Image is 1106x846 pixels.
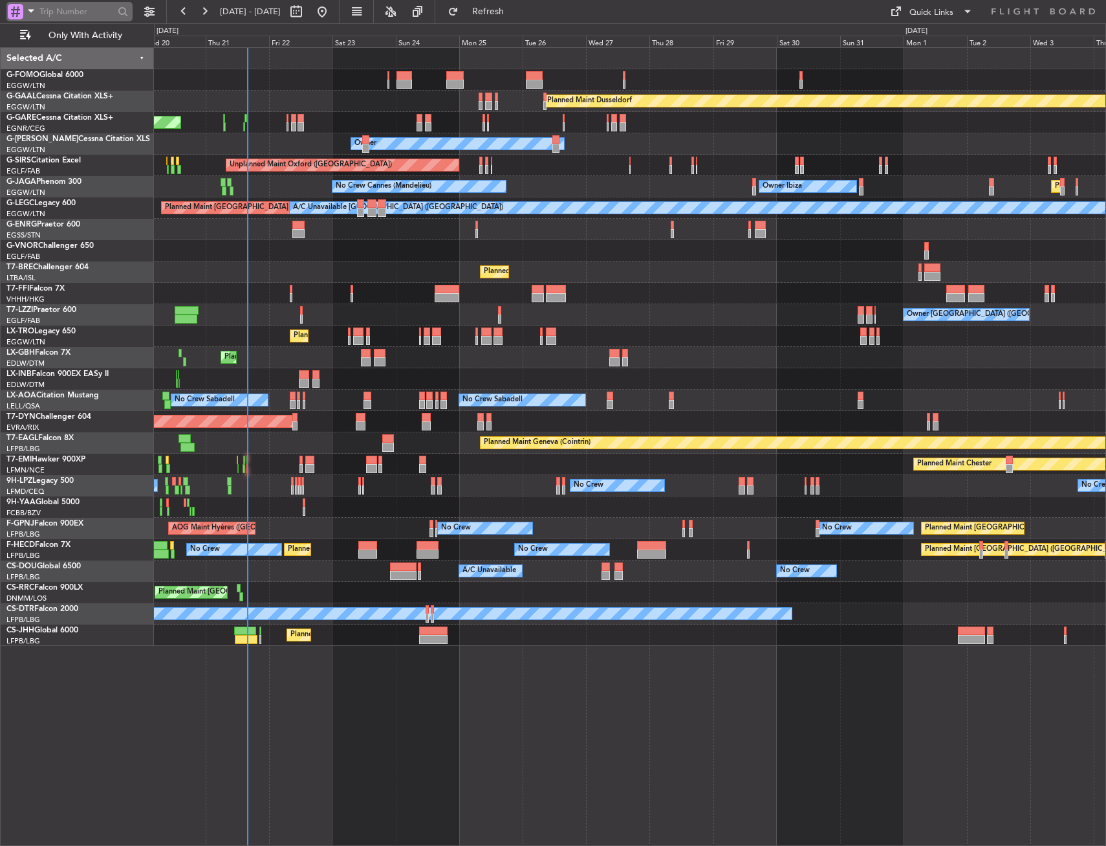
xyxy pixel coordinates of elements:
[6,114,113,122] a: G-GARECessna Citation XLS+
[6,221,37,228] span: G-ENRG
[884,1,979,22] button: Quick Links
[6,584,34,592] span: CS-RRC
[290,625,494,645] div: Planned Maint [GEOGRAPHIC_DATA] ([GEOGRAPHIC_DATA])
[6,370,109,378] a: LX-INBFalcon 900EX EASy II
[6,242,94,250] a: G-VNORChallenger 650
[6,328,76,335] a: LX-TROLegacy 650
[6,605,78,613] a: CS-DTRFalcon 2000
[6,434,74,442] a: T7-EAGLFalcon 8X
[332,36,396,47] div: Sat 23
[586,36,649,47] div: Wed 27
[6,102,45,112] a: EGGW/LTN
[6,93,36,100] span: G-GAAL
[175,390,235,410] div: No Crew Sabadell
[6,572,40,582] a: LFPB/LBG
[6,465,45,475] a: LFMN/NCE
[157,26,179,37] div: [DATE]
[6,263,33,271] span: T7-BRE
[6,584,83,592] a: CS-RRCFalcon 900LX
[6,135,150,143] a: G-[PERSON_NAME]Cessna Citation XLS
[6,285,65,293] a: T7-FFIFalcon 7X
[459,36,523,47] div: Mon 25
[224,348,369,367] div: Planned Maint Nice ([GEOGRAPHIC_DATA])
[461,7,515,16] span: Refresh
[462,390,523,410] div: No Crew Sabadell
[6,594,47,603] a: DNMM/LOS
[6,145,45,155] a: EGGW/LTN
[6,263,89,271] a: T7-BREChallenger 604
[6,456,32,463] span: T7-EMI
[763,177,802,196] div: Owner Ibiza
[905,26,927,37] div: [DATE]
[34,31,136,40] span: Only With Activity
[6,370,32,378] span: LX-INB
[523,36,586,47] div: Tue 26
[6,135,78,143] span: G-[PERSON_NAME]
[6,392,36,399] span: LX-AOA
[6,498,36,506] span: 9H-YAA
[6,477,32,485] span: 9H-LPZ
[6,627,34,634] span: CS-JHH
[6,434,38,442] span: T7-EAGL
[917,454,992,474] div: Planned Maint Chester
[6,71,83,79] a: G-FOMOGlobal 6000
[6,166,40,176] a: EGLF/FAB
[6,477,74,485] a: 9H-LPZLegacy 500
[14,25,140,46] button: Only With Activity
[269,36,332,47] div: Fri 22
[6,380,45,390] a: EDLW/DTM
[294,326,497,346] div: Planned Maint [GEOGRAPHIC_DATA] ([GEOGRAPHIC_DATA])
[142,36,206,47] div: Wed 20
[6,605,34,613] span: CS-DTR
[6,81,45,91] a: EGGW/LTN
[6,93,113,100] a: G-GAALCessna Citation XLS+
[6,529,40,539] a: LFPB/LBG
[6,306,76,314] a: T7-LZZIPraetor 600
[6,178,81,186] a: G-JAGAPhenom 300
[6,456,85,463] a: T7-EMIHawker 900XP
[6,328,34,335] span: LX-TRO
[6,520,34,528] span: F-GPNJ
[6,221,80,228] a: G-ENRGPraetor 600
[6,337,45,347] a: EGGW/LTN
[6,242,38,250] span: G-VNOR
[6,230,41,240] a: EGSS/STN
[484,262,688,282] div: Planned Maint [GEOGRAPHIC_DATA] ([GEOGRAPHIC_DATA])
[6,349,70,357] a: LX-GBHFalcon 7X
[6,413,91,421] a: T7-DYNChallenger 604
[6,413,36,421] span: T7-DYN
[967,36,1030,47] div: Tue 2
[6,562,37,570] span: CS-DOU
[6,114,36,122] span: G-GARE
[6,401,40,411] a: LELL/QSA
[6,487,44,496] a: LFMD/CEQ
[518,540,548,559] div: No Crew
[206,36,269,47] div: Thu 21
[336,177,431,196] div: No Crew Cannes (Mandelieu)
[6,359,45,368] a: EDLW/DTM
[6,209,45,219] a: EGGW/LTN
[6,627,78,634] a: CS-JHHGlobal 6000
[6,444,40,454] a: LFPB/LBG
[6,157,31,164] span: G-SIRS
[907,305,1085,324] div: Owner [GEOGRAPHIC_DATA] ([GEOGRAPHIC_DATA])
[6,508,41,518] a: FCBB/BZV
[6,273,36,283] a: LTBA/ISL
[6,520,83,528] a: F-GPNJFalcon 900EX
[230,155,392,175] div: Unplanned Maint Oxford ([GEOGRAPHIC_DATA])
[547,91,632,111] div: Planned Maint Dusseldorf
[165,198,369,217] div: Planned Maint [GEOGRAPHIC_DATA] ([GEOGRAPHIC_DATA])
[6,392,99,399] a: LX-AOACitation Mustang
[649,36,713,47] div: Thu 28
[6,71,39,79] span: G-FOMO
[6,615,40,625] a: LFPB/LBG
[6,178,36,186] span: G-JAGA
[442,1,519,22] button: Refresh
[6,285,29,293] span: T7-FFI
[6,252,40,262] a: EGLF/FAB
[780,561,810,581] div: No Crew
[777,36,840,47] div: Sat 30
[6,316,40,326] a: EGLF/FAB
[904,36,967,47] div: Mon 1
[822,518,852,538] div: No Crew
